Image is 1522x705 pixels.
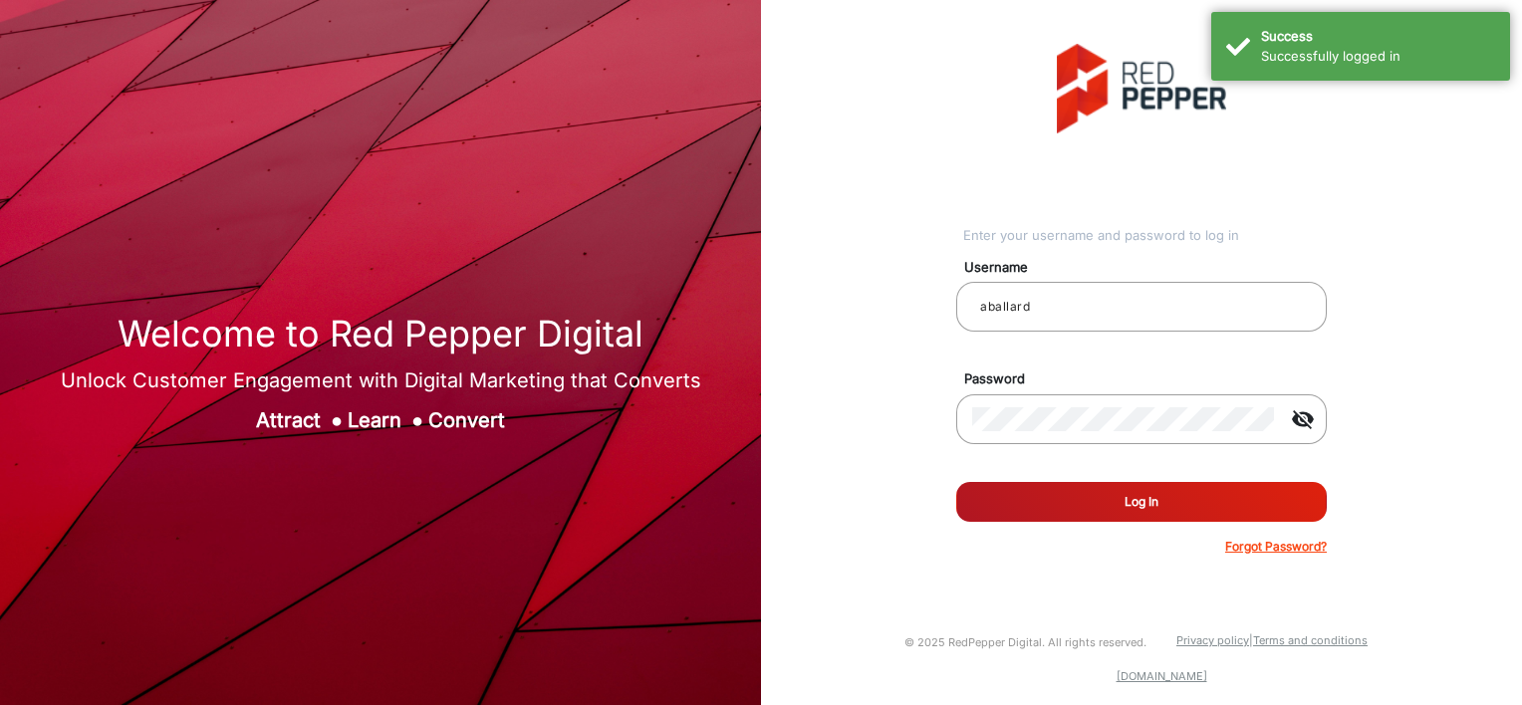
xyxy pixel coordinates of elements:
[61,313,701,355] h1: Welcome to Red Pepper Digital
[949,258,1350,278] mat-label: Username
[1225,538,1327,556] p: Forgot Password?
[61,405,701,435] div: Attract Learn Convert
[1117,669,1207,683] a: [DOMAIN_NAME]
[963,226,1327,246] div: Enter your username and password to log in
[972,295,1311,319] input: Your username
[1249,633,1253,647] a: |
[949,369,1350,389] mat-label: Password
[1057,44,1226,133] img: vmg-logo
[904,635,1146,649] small: © 2025 RedPepper Digital. All rights reserved.
[1279,407,1327,431] mat-icon: visibility_off
[331,408,343,432] span: ●
[1261,27,1495,47] div: Success
[956,482,1327,522] button: Log In
[61,365,701,395] div: Unlock Customer Engagement with Digital Marketing that Converts
[1261,47,1495,67] div: Successfully logged in
[411,408,423,432] span: ●
[1176,633,1249,647] a: Privacy policy
[1253,633,1368,647] a: Terms and conditions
